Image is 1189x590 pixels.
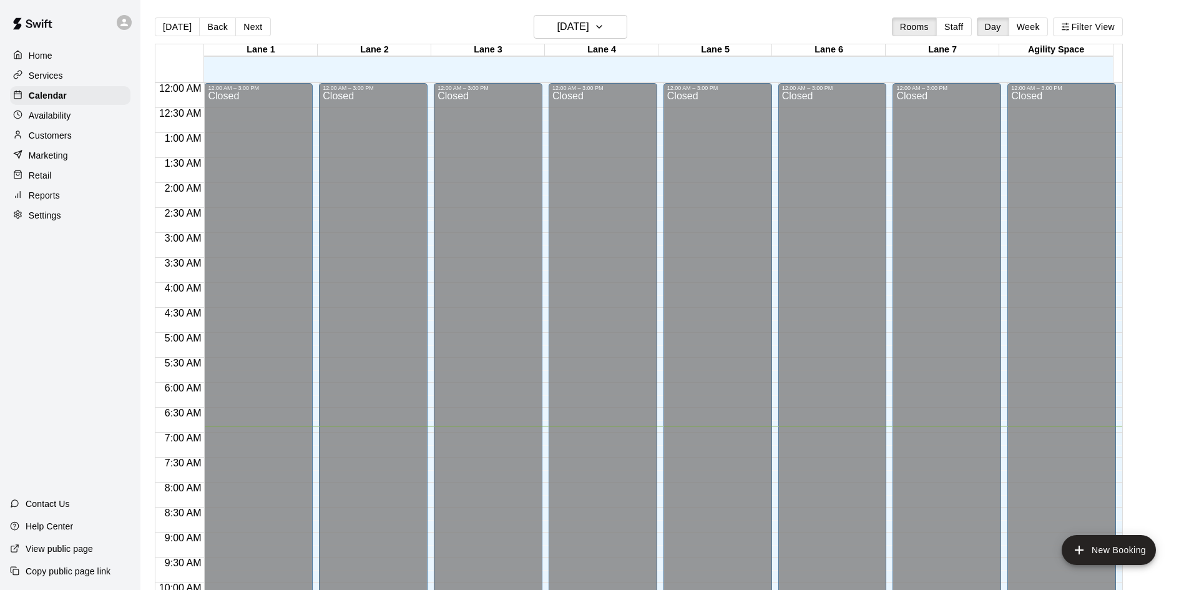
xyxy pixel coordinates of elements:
div: Agility Space [999,44,1113,56]
p: Customers [29,129,72,142]
button: Day [977,17,1009,36]
span: 6:30 AM [162,408,205,418]
span: 3:30 AM [162,258,205,268]
a: Reports [10,186,130,205]
button: Filter View [1053,17,1123,36]
p: Retail [29,169,52,182]
div: 12:00 AM – 3:00 PM [438,85,539,91]
div: Lane 7 [886,44,999,56]
div: 12:00 AM – 3:00 PM [667,85,768,91]
div: Lane 2 [318,44,431,56]
a: Customers [10,126,130,145]
a: Services [10,66,130,85]
div: 12:00 AM – 3:00 PM [1011,85,1112,91]
p: Calendar [29,89,67,102]
button: Back [199,17,236,36]
span: 12:00 AM [156,83,205,94]
p: Marketing [29,149,68,162]
a: Availability [10,106,130,125]
p: Help Center [26,520,73,533]
p: View public page [26,543,93,555]
span: 3:00 AM [162,233,205,243]
div: Lane 6 [772,44,886,56]
p: Home [29,49,52,62]
span: 1:00 AM [162,133,205,144]
p: Services [29,69,63,82]
div: 12:00 AM – 3:00 PM [323,85,424,91]
span: 4:30 AM [162,308,205,318]
span: 5:30 AM [162,358,205,368]
div: 12:00 AM – 3:00 PM [208,85,309,91]
button: Rooms [892,17,937,36]
h6: [DATE] [557,18,589,36]
div: Lane 1 [204,44,318,56]
button: [DATE] [155,17,200,36]
span: 2:00 AM [162,183,205,194]
a: Home [10,46,130,65]
span: 2:30 AM [162,208,205,219]
p: Settings [29,209,61,222]
div: 12:00 AM – 3:00 PM [782,85,883,91]
a: Settings [10,206,130,225]
a: Calendar [10,86,130,105]
a: Marketing [10,146,130,165]
button: [DATE] [534,15,627,39]
button: add [1062,535,1156,565]
p: Availability [29,109,71,122]
div: Lane 5 [658,44,772,56]
span: 1:30 AM [162,158,205,169]
span: 8:30 AM [162,508,205,518]
span: 7:30 AM [162,458,205,468]
button: Week [1009,17,1048,36]
div: Lane 4 [545,44,658,56]
span: 4:00 AM [162,283,205,293]
a: Retail [10,166,130,185]
span: 8:00 AM [162,483,205,493]
span: 7:00 AM [162,433,205,443]
span: 5:00 AM [162,333,205,343]
p: Contact Us [26,498,70,510]
span: 6:00 AM [162,383,205,393]
div: Lane 3 [431,44,545,56]
span: 9:30 AM [162,558,205,568]
button: Next [235,17,270,36]
div: 12:00 AM – 3:00 PM [552,85,653,91]
p: Copy public page link [26,565,110,578]
button: Staff [936,17,972,36]
div: 12:00 AM – 3:00 PM [896,85,997,91]
span: 12:30 AM [156,108,205,119]
span: 9:00 AM [162,533,205,543]
p: Reports [29,189,60,202]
